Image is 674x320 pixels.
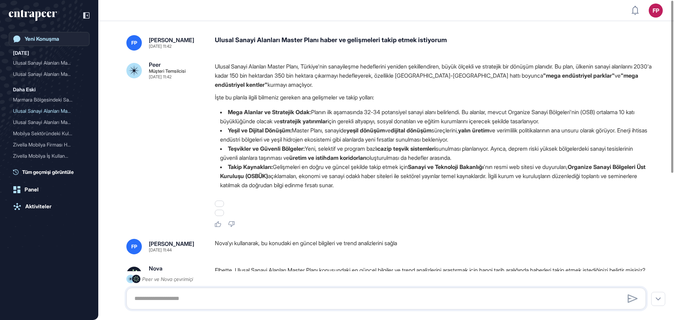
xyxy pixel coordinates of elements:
div: Ulusal Sanayi Alanları Ma... [13,105,80,117]
strong: yeşil dönüşüm [346,127,385,134]
div: Nova [149,266,163,271]
div: [DATE] 11:44 [149,248,172,252]
p: Elbette, Ulusal Sanayi Alanları Master Planı konusundaki en güncel bilgiler ve trend analizlerini... [215,266,652,284]
div: Müşteri Temsilcisi [149,69,186,73]
div: [DATE] [13,49,29,57]
strong: Mega Alanlar ve Stratejik Odak: [228,109,311,116]
div: Peer [149,62,161,67]
div: Ulusal Sanayi Alanları Ma... [13,117,80,128]
strong: Sanayi ve Teknoloji Bakanlığı [408,163,484,170]
p: Ulusal Sanayi Alanları Master Planı, Türkiye'nin sanayileşme hedeflerini yeniden şekillendiren, b... [215,62,652,89]
strong: dijital dönüşüm [391,127,431,134]
div: [DATE] 11:42 [149,75,172,79]
strong: Yeşil ve Dijital Dönüşüm: [228,127,292,134]
span: FP [131,40,137,46]
div: [PERSON_NAME] [149,37,194,43]
div: Daha Eski [13,85,36,94]
div: Zivella Mobilya İş Kullan... [13,150,80,162]
div: Ulusal Sanayi Alanları Ma... [13,68,80,80]
strong: cazip teşvik sistemleri [377,145,436,152]
div: Zivella Mobilya Firması H... [13,139,80,150]
div: entrapeer-logo [9,10,57,21]
div: Mobilya Sektöründeki Kull... [13,128,80,139]
div: Yeni Konuşma [25,36,59,42]
strong: "mega endüstriyel parklar" [543,72,615,79]
div: [DATE] 11:42 [149,44,172,48]
a: Panel [9,183,90,197]
li: Yeni, selektif ve program bazlı sunulması planlanıyor. Ayrıca, deprem riski yüksek bölgelerdeki s... [215,144,652,162]
div: Peer [13,162,80,173]
li: Planın ilk aşamasında 32-34 potansiyel sanayi alanı belirlendi. Bu alanlar, mevcut Organize Sanay... [215,107,652,126]
p: İşte bu planla ilgili bilmeniz gereken ana gelişmeler ve takip yolları: [215,93,652,102]
li: Master Planı, sanayide ve süreçlerini, ve verimlilik politikalarının ana unsuru olarak görüyor. E... [215,126,652,144]
div: Ulusal Sanayi Alanları Master Planı (2025) Haber Takibi [13,68,85,80]
span: Tüm geçmişi görüntüle [22,168,74,176]
div: [PERSON_NAME] [149,241,194,247]
strong: Takip Kaynakları: [228,163,273,170]
span: FP [131,244,137,249]
div: Ulusal Sanayi Alanları Master Planı Haber ve Gelişmeleri Takip Etme [13,105,85,117]
div: Peer [13,162,85,173]
a: Aktiviteler [9,200,90,214]
div: Peer ve Nova çevrimiçi [142,275,193,283]
strong: yalın üretim [458,127,489,134]
div: Zivella Mobilya İş Kullanım Durumları ve Şirketleri [13,150,85,162]
strong: üretim ve istihdam koridorları [289,154,366,161]
div: Nova'yı kullanarak, bu konudaki en güncel bilgileri ve trend analizlerini sağla [215,239,652,254]
div: Ulusal Sanayi Alanları Ma... [13,57,80,68]
a: Tüm geçmişi görüntüle [13,168,90,176]
button: FP [649,4,663,18]
div: Marmara Bölgesindeki Sana... [13,94,80,105]
div: Zivella Mobilya Firması Hakkında Detaylı Bilgi Talebi [13,139,85,150]
div: Panel [25,187,39,193]
strong: Teşvikler ve Güvenli Bölgeler: [228,145,305,152]
strong: stratejik yatırımlar [280,118,328,125]
div: Mobilya Sektöründeki Kullanım Senaryoları Örnekleri [13,128,85,139]
div: Ulusal Sanayi Alanları Master Planı Bilgisi [13,117,85,128]
div: Ulusal Sanayi Alanları Master Planı (2025) Haftalık İzleme Raporu [13,57,85,68]
div: Ulusal Sanayi Alanları Master Planı haber ve gelişmeleri takip etmek istiyorum [215,35,652,51]
li: Gelişmeleri en doğru ve güncel şekilde takip etmek için 'nın resmi web sitesi ve duyuruları, açık... [215,162,652,190]
a: Yeni Konuşma [9,32,90,46]
div: Marmara Bölgesindeki Sanayinin Anadolu'ya Taşınması [13,94,85,105]
div: Aktiviteler [25,203,52,210]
